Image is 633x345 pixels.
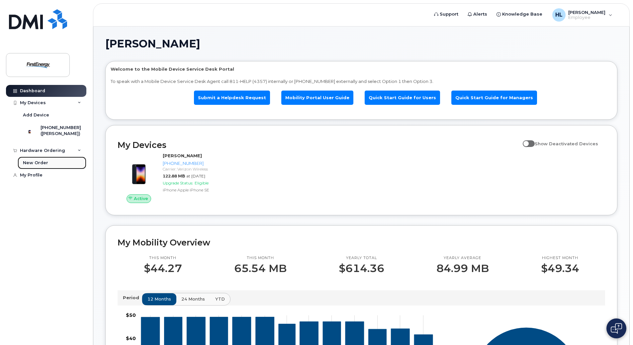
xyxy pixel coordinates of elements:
span: 24 months [181,296,205,302]
input: Show Deactivated Devices [523,137,528,143]
span: [PERSON_NAME] [105,39,200,49]
p: Highest month [541,255,579,261]
div: [PHONE_NUMBER] [163,160,231,167]
p: Yearly average [436,255,489,261]
p: $614.36 [339,262,384,274]
p: To speak with a Mobile Device Service Desk Agent call 811-HELP (4357) internally or [PHONE_NUMBER... [111,78,612,85]
p: Yearly total [339,255,384,261]
span: Show Deactivated Devices [535,141,598,146]
a: Active[PERSON_NAME][PHONE_NUMBER]Carrier: Verizon Wireless122.88 MBat [DATE]Upgrade Status:Eligib... [118,153,233,203]
p: 65.54 MB [234,262,287,274]
p: $49.34 [541,262,579,274]
a: Submit a Helpdesk Request [194,91,270,105]
tspan: $40 [126,335,136,341]
span: Eligible [195,180,209,185]
div: Carrier: Verizon Wireless [163,166,231,172]
a: Quick Start Guide for Users [365,91,440,105]
h2: My Devices [118,140,519,150]
a: Mobility Portal User Guide [281,91,353,105]
strong: [PERSON_NAME] [163,153,202,158]
span: Upgrade Status: [163,180,193,185]
img: image20231002-3703462-10zne2t.jpeg [123,156,155,188]
p: Period [123,295,142,301]
p: 84.99 MB [436,262,489,274]
p: This month [144,255,182,261]
p: This month [234,255,287,261]
span: YTD [215,296,225,302]
span: 122.88 MB [163,173,185,178]
span: at [DATE] [186,173,205,178]
h2: My Mobility Overview [118,238,605,247]
span: Active [134,195,148,202]
p: Welcome to the Mobile Device Service Desk Portal [111,66,612,72]
tspan: $50 [126,312,136,318]
a: Quick Start Guide for Managers [451,91,537,105]
p: $44.27 [144,262,182,274]
img: Open chat [611,323,622,334]
div: iPhone Apple iPhone SE [163,187,231,193]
